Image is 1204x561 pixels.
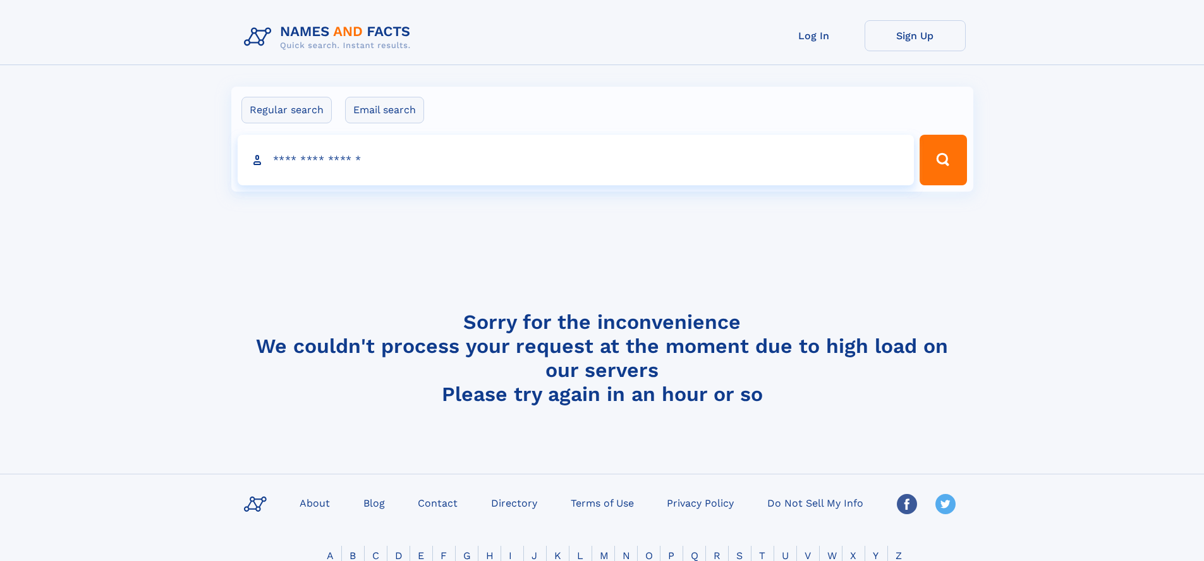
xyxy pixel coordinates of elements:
img: Logo Names and Facts [239,20,421,54]
a: About [295,493,335,512]
label: Email search [345,97,424,123]
input: search input [238,135,915,185]
a: Log In [763,20,865,51]
img: Facebook [897,494,917,514]
a: Contact [413,493,463,512]
h4: Sorry for the inconvenience We couldn't process your request at the moment due to high load on ou... [239,310,966,406]
a: Terms of Use [566,493,639,512]
a: Do Not Sell My Info [762,493,868,512]
label: Regular search [241,97,332,123]
button: Search Button [920,135,966,185]
a: Privacy Policy [662,493,739,512]
a: Directory [486,493,542,512]
a: Blog [358,493,390,512]
img: Twitter [935,494,956,514]
a: Sign Up [865,20,966,51]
